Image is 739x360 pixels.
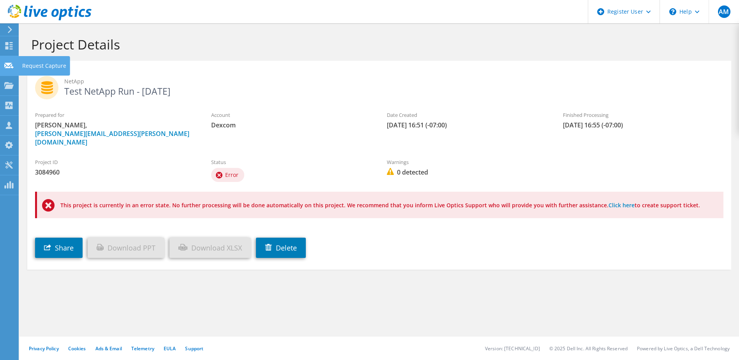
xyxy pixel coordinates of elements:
label: Date Created [387,111,547,119]
a: Ads & Email [95,345,122,352]
h1: Project Details [31,36,723,53]
span: 0 detected [387,168,547,176]
a: Download PPT [88,238,164,258]
a: EULA [164,345,176,352]
span: [DATE] 16:55 (-07:00) [563,121,723,129]
span: 3084960 [35,168,196,176]
span: AM [718,5,730,18]
p: This project is currently in an error state. No further processing will be done automatically on ... [60,201,708,210]
span: NetApp [64,77,723,86]
a: Delete [256,238,306,258]
span: Dexcom [211,121,372,129]
li: © 2025 Dell Inc. All Rights Reserved [549,345,628,352]
li: Version: [TECHNICAL_ID] [485,345,540,352]
a: Privacy Policy [29,345,59,352]
svg: \n [669,8,676,15]
span: [PERSON_NAME], [35,121,196,146]
span: [DATE] 16:51 (-07:00) [387,121,547,129]
div: Request Capture [18,56,70,76]
li: Powered by Live Optics, a Dell Technology [637,345,730,352]
label: Warnings [387,158,547,166]
label: Prepared for [35,111,196,119]
a: [PERSON_NAME][EMAIL_ADDRESS][PERSON_NAME][DOMAIN_NAME] [35,129,189,146]
label: Status [211,158,372,166]
a: Download XLSX [169,238,251,258]
span: Error [225,171,238,178]
a: Cookies [68,345,86,352]
label: Finished Processing [563,111,723,119]
label: Account [211,111,372,119]
a: Telemetry [131,345,154,352]
h2: Test NetApp Run - [DATE] [35,76,723,95]
a: Share [35,238,83,258]
label: Project ID [35,158,196,166]
a: Click here [608,201,635,209]
a: Support [185,345,203,352]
